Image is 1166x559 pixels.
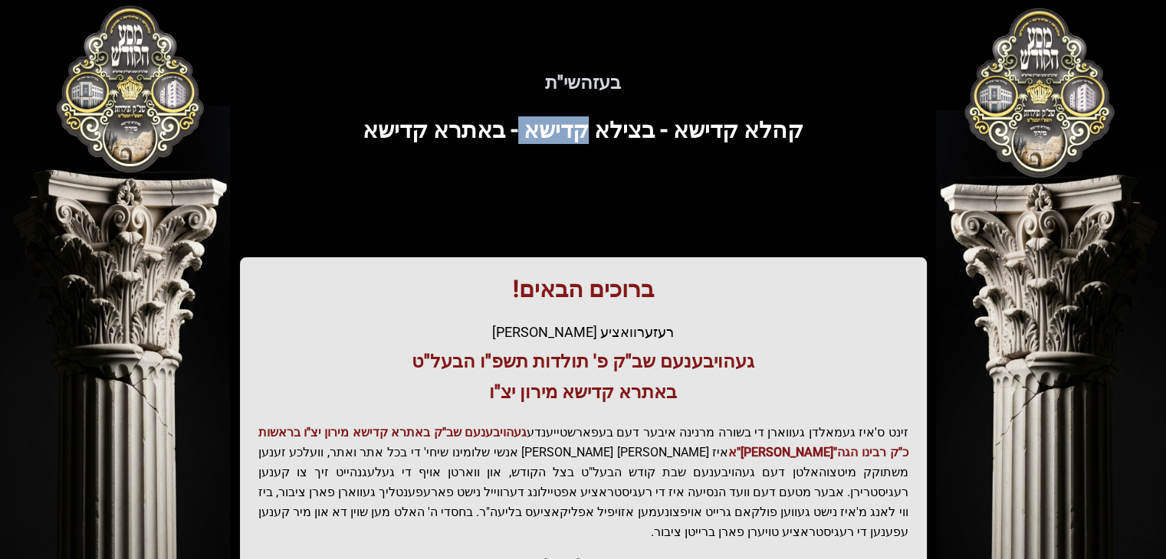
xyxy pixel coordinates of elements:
[258,322,908,343] div: רעזערוואציע [PERSON_NAME]
[258,380,908,404] h3: באתרא קדישא מירון יצ"ו
[363,116,803,143] span: קהלא קדישא - בצילא קדישא - באתרא קדישא
[258,276,908,303] h1: ברוכים הבאים!
[258,425,908,459] span: געהויבענעם שב"ק באתרא קדישא מירון יצ"ו בראשות כ"ק רבינו הגה"[PERSON_NAME]"א
[258,423,908,542] p: זינט ס'איז געמאלדן געווארן די בשורה מרנינה איבער דעם בעפארשטייענדע איז [PERSON_NAME] [PERSON_NAME...
[258,349,908,374] h3: געהויבענעם שב"ק פ' תולדות תשפ"ו הבעל"ט
[117,70,1049,95] h5: בעזהשי"ת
